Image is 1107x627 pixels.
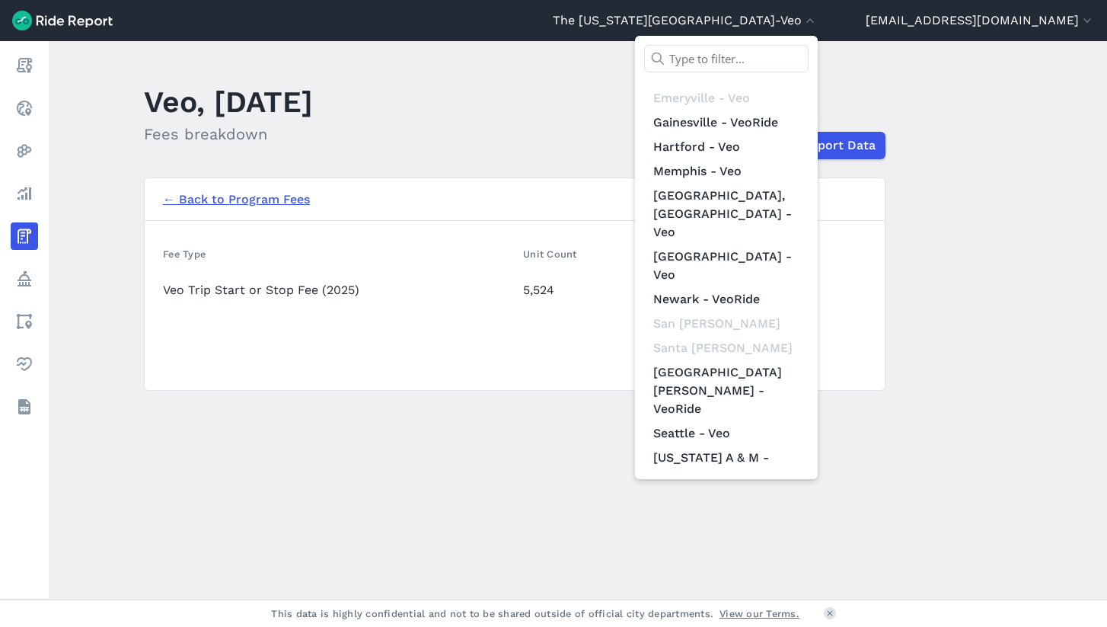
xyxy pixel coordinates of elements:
a: [GEOGRAPHIC_DATA][PERSON_NAME] - VeoRide [644,360,809,421]
a: Gainesville - VeoRide [644,110,809,135]
a: Hartford - Veo [644,135,809,159]
a: Memphis - Veo [644,159,809,184]
input: Type to filter... [644,45,809,72]
div: Emeryville - Veo [644,86,809,110]
a: [US_STATE] A & M - Veoride [644,446,809,488]
a: Seattle - Veo [644,421,809,446]
div: San [PERSON_NAME] [644,312,809,336]
a: Newark - VeoRide [644,287,809,312]
a: [GEOGRAPHIC_DATA], [GEOGRAPHIC_DATA] - Veo [644,184,809,245]
a: [GEOGRAPHIC_DATA] - Veo [644,245,809,287]
div: Santa [PERSON_NAME] [644,336,809,360]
